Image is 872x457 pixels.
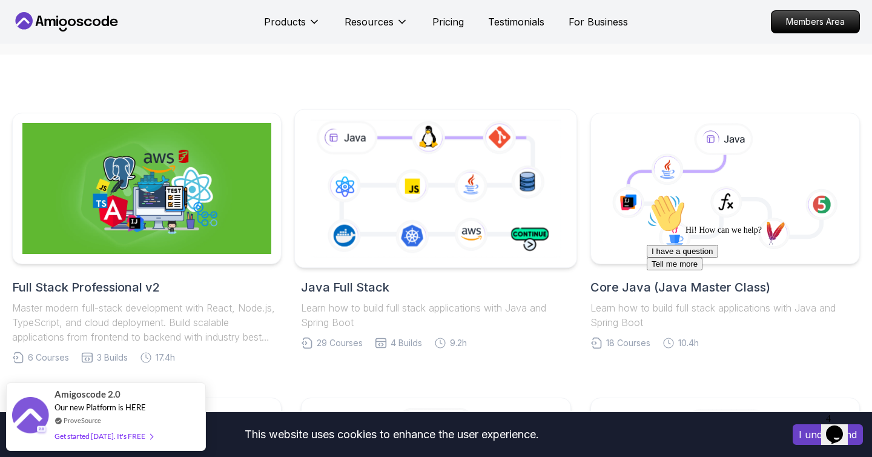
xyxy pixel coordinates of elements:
span: Hi! How can we help? [5,36,120,45]
img: provesource social proof notification image [12,397,48,436]
iframe: chat widget [821,409,860,445]
p: Learn how to build full stack applications with Java and Spring Boot [590,301,860,330]
div: This website uses cookies to enhance the user experience. [9,421,775,448]
p: Learn how to build full stack applications with Java and Spring Boot [301,301,570,330]
h2: Full Stack Professional v2 [12,279,282,296]
button: I have a question [5,56,76,68]
img: Full Stack Professional v2 [22,123,271,254]
h2: Java Full Stack [301,279,570,296]
a: Full Stack Professional v2Full Stack Professional v2Master modern full-stack development with Rea... [12,113,282,364]
div: Get started [DATE]. It's FREE [54,429,153,443]
span: 3 Builds [97,352,128,364]
p: Master modern full-stack development with React, Node.js, TypeScript, and cloud deployment. Build... [12,301,282,344]
a: Testimonials [488,15,544,29]
span: 6 Courses [28,352,69,364]
button: Tell me more [5,68,61,81]
span: Our new Platform is HERE [54,402,146,412]
p: Products [264,15,306,29]
a: Core Java (Java Master Class)Learn how to build full stack applications with Java and Spring Boot... [590,113,860,349]
a: Java Full StackLearn how to build full stack applications with Java and Spring Boot29 Courses4 Bu... [301,113,570,349]
span: Amigoscode 2.0 [54,387,121,401]
span: 4 Builds [391,337,422,349]
div: 👋Hi! How can we help?I have a questionTell me more [5,5,223,81]
a: Pricing [432,15,464,29]
button: Resources [345,15,408,39]
a: ProveSource [64,415,101,425]
span: 29 Courses [317,337,363,349]
p: Members Area [771,11,859,33]
a: For Business [569,15,628,29]
span: 17.4h [156,352,175,364]
iframe: chat widget [642,189,860,402]
span: 9.2h [450,337,467,349]
button: Accept cookies [793,424,863,445]
p: Resources [345,15,394,29]
h2: Core Java (Java Master Class) [590,279,860,296]
span: 18 Courses [606,337,650,349]
a: Members Area [771,10,860,33]
button: Products [264,15,320,39]
img: :wave: [5,5,44,44]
